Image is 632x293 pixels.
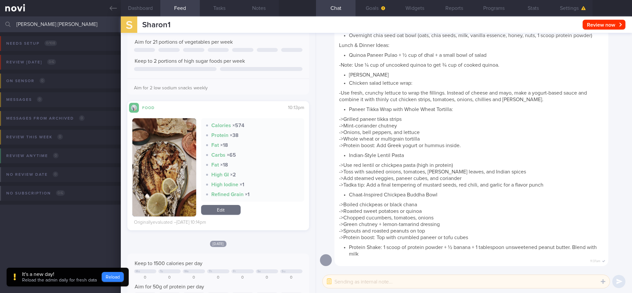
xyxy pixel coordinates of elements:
[339,143,461,148] span: ->Protein boost: Add Greek yogurt or hummus inside.
[102,272,124,282] button: Reload
[211,133,228,138] strong: Protein
[256,275,278,280] div: 0
[211,162,219,168] strong: Fat
[117,12,141,38] div: S
[201,205,241,215] a: Edit
[158,275,181,280] div: 0
[339,182,543,188] span: ->Tadka tip: Add a final tempering of mustard seeds, red chili, and garlic for a flavor punch
[211,192,244,197] strong: Refined Grain
[135,261,202,266] span: Keep to 1500 calories per day
[339,202,417,207] span: ->Boiled chickpeas or black chana
[339,163,453,168] span: ->Use red lentil or chickpea pasta (high in protein)
[288,105,304,110] span: 10:13pm
[220,143,228,148] strong: × 18
[44,40,57,46] span: 0 / 108
[5,170,60,179] div: No review date
[349,70,604,78] li: [PERSON_NAME]
[349,150,604,159] li: Indian-Style Lentil Pasta
[210,241,226,247] span: [DATE]
[134,275,156,280] div: 0
[339,209,422,214] span: ->Roasted sweet potatoes or quinoa
[227,152,236,158] strong: × 65
[134,86,208,90] span: Aim for 2 low sodium snacks weekly
[240,182,244,187] strong: × 1
[339,228,425,234] span: ->Sprouts and roasted peanuts on top
[5,58,58,67] div: Review [DATE]
[245,192,250,197] strong: × 1
[583,20,625,30] button: Review now
[339,136,420,142] span: ->Whole wheat or multigrain tortilla
[135,58,245,64] span: Keep to 2 portions of high sugar foods per week
[211,172,229,177] strong: High GI
[37,97,42,102] span: 0
[339,43,389,48] span: Lunch & Dinner Ideas:
[339,117,402,122] span: ->Grilled paneer tikka strips
[339,123,397,128] span: ->Mint-coriander chutney
[590,257,600,263] span: 11:37am
[349,78,604,86] li: Chicken salad lettuce wrap:
[135,39,233,45] span: Aim for 21 portions of vegetables per week
[134,220,206,226] div: Originally evaluated – [DATE] 10:14pm
[57,134,63,140] span: 0
[282,270,285,273] div: Su
[22,278,97,282] span: Reload the admin daily for fresh data
[233,270,236,273] div: Fr
[184,270,189,273] div: We
[207,275,229,280] div: 0
[53,171,58,177] span: 0
[349,190,604,198] li: Chaat-Inspired Chickpea Buddha Bowl
[339,235,468,240] span: ->Protein boost: Top with crumbled paneer or tofu cubes
[5,114,86,123] div: Messages from Archived
[56,190,65,196] span: 0 / 6
[136,270,140,273] div: Mo
[53,153,59,158] span: 0
[349,31,604,39] li: Overnight chia seed oat bowl (oats, chia seeds, milk, vanilla essence, honey, nuts, 1 scoop prote...
[349,50,604,58] li: Quinoa Paneer Pulao + ½ cup of dhal + a small bowl of salad
[5,77,47,85] div: On sensor
[349,104,604,113] li: Paneer Tikka Wrap with Whole Wheat Tortilla:
[22,271,97,278] div: It's a new day!
[339,215,434,220] span: ->Chopped cucumbers, tomatoes, onions
[231,275,254,280] div: 0
[211,143,219,148] strong: Fat
[183,275,205,280] div: 0
[280,275,303,280] div: 0
[5,95,44,104] div: Messages
[339,90,587,102] span: -Use fresh, crunchy lettuce to wrap the fillings. Instead of cheese and mayo, make a yogurt-based...
[211,152,225,158] strong: Carbs
[139,104,165,110] div: Food
[339,222,440,227] span: ->Green chutney + lemon-tamarind dressing
[5,189,66,198] div: No subscription
[5,151,60,160] div: Review anytime
[230,133,239,138] strong: × 38
[5,133,65,142] div: Review this week
[211,123,231,128] strong: Calories
[160,270,163,273] div: Tu
[339,169,526,174] span: ->Toss with sautéed onions, tomatoes, [PERSON_NAME] leaves, and Indian spices
[220,162,228,168] strong: × 18
[79,115,85,121] span: 0
[339,62,499,68] span: -Note: Use ¼ cup of uncooked quinoa to get ¾ cup of cooked quinoa.
[257,270,261,273] div: Sa
[339,130,420,135] span: ->Onions, bell peppers, and lettuce
[211,182,238,187] strong: High Iodine
[47,59,56,65] span: 0 / 6
[39,78,45,83] span: 0
[5,39,59,48] div: Needs setup
[135,284,204,289] span: Aim for 50g of protein per day
[339,176,461,181] span: ->Add steamed veggies, paneer cubes, and coriander
[232,123,244,128] strong: × 574
[142,21,171,29] span: Sharon1
[349,242,604,257] li: Protein Shake: 1 scoop of protein powder + ½ banana + 1 tablespoon unsweetened peanut butter. Ble...
[230,172,236,177] strong: × 2
[209,270,212,273] div: Th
